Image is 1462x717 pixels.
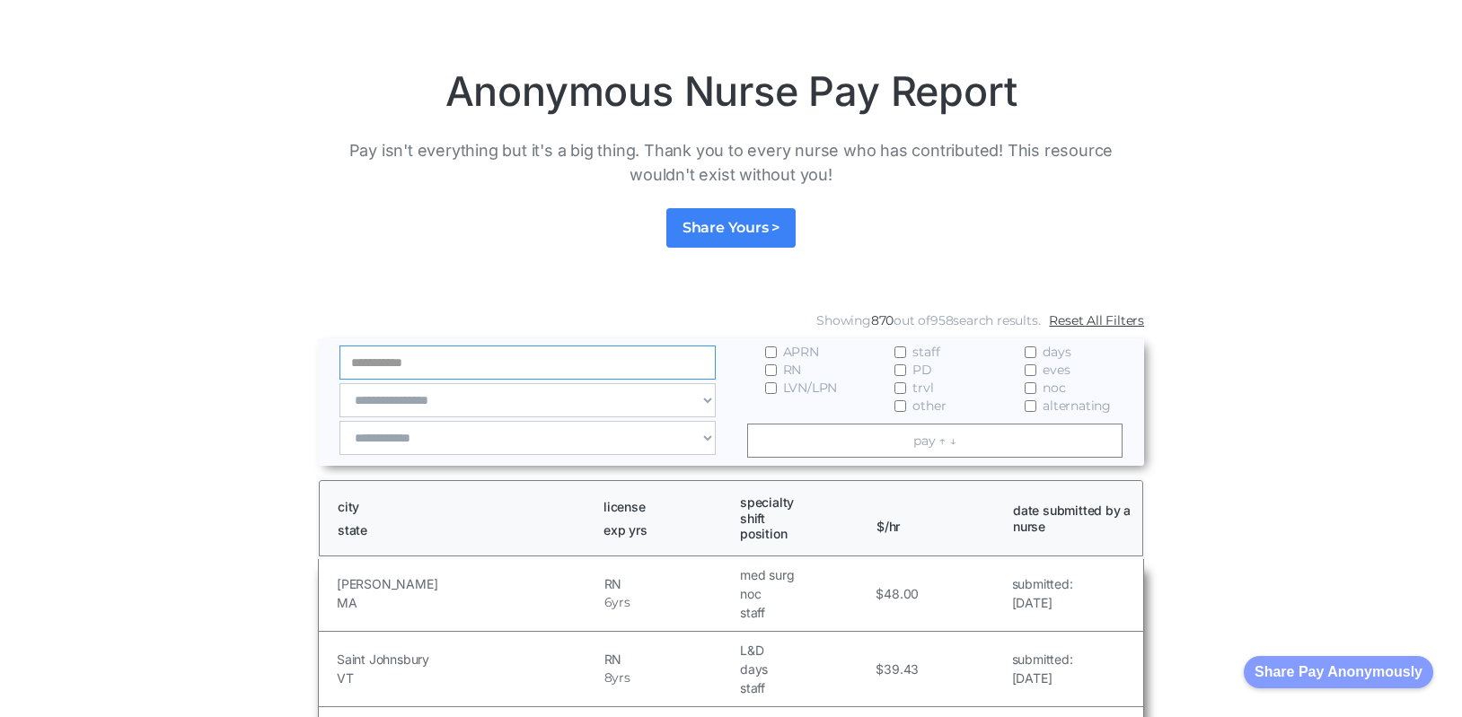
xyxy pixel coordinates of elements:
[740,565,871,584] h5: med surg
[666,208,796,248] a: Share Yours >
[1012,669,1073,687] h5: [DATE]
[740,494,860,511] h1: specialty
[337,669,600,687] h5: VT
[1025,364,1036,376] input: eves
[783,379,838,397] span: LVN/LPN
[765,382,777,394] input: LVN/LPN
[337,593,600,612] h5: MA
[1012,574,1073,612] a: submitted:[DATE]
[1025,346,1036,358] input: days
[747,424,1123,458] a: pay ↑ ↓
[1012,650,1073,687] a: submitted:[DATE]
[318,138,1144,187] p: Pay isn't everything but it's a big thing. Thank you to every nurse who has contributed! This res...
[884,584,919,603] h5: 48.00
[1025,400,1036,412] input: alternating
[783,343,819,361] span: APRN
[894,400,906,412] input: other
[1012,574,1073,593] h5: submitted:
[884,660,919,678] h5: 39.43
[318,307,1144,466] form: Email Form
[740,678,871,697] h5: staff
[894,382,906,394] input: trvl
[876,584,884,603] h5: $
[603,522,724,538] h1: exp yrs
[1043,397,1111,415] span: alternating
[765,346,777,358] input: APRN
[871,312,894,328] span: 870
[1043,343,1070,361] span: days
[930,312,953,328] span: 958
[816,311,1040,329] div: Showing out of search results.
[612,669,630,687] h5: yrs
[912,397,946,415] span: other
[740,526,860,542] h1: position
[604,574,735,593] h5: RN
[912,361,932,379] span: PD
[876,660,884,678] h5: $
[894,346,906,358] input: staff
[894,364,906,376] input: PD
[612,593,630,612] h5: yrs
[338,499,587,515] h1: city
[318,66,1144,117] h1: Anonymous Nurse Pay Report
[604,669,612,687] h5: 8
[740,660,871,678] h5: days
[912,379,933,397] span: trvl
[912,343,939,361] span: staff
[1244,656,1433,688] button: Share Pay Anonymously
[1043,361,1070,379] span: eves
[740,641,871,660] h5: L&D
[1013,503,1133,534] h1: date submitted by a nurse
[337,574,600,593] h5: [PERSON_NAME]
[1025,382,1036,394] input: noc
[765,364,777,376] input: RN
[1012,593,1073,612] h5: [DATE]
[1012,650,1073,669] h5: submitted:
[1043,379,1065,397] span: noc
[337,650,600,669] h5: Saint Johnsbury
[740,584,871,603] h5: noc
[604,650,735,669] h5: RN
[1049,311,1144,329] a: Reset All Filters
[740,511,860,527] h1: shift
[338,522,587,538] h1: state
[603,499,724,515] h1: license
[740,603,871,622] h5: staff
[783,361,802,379] span: RN
[876,503,997,534] h1: $/hr
[604,593,612,612] h5: 6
